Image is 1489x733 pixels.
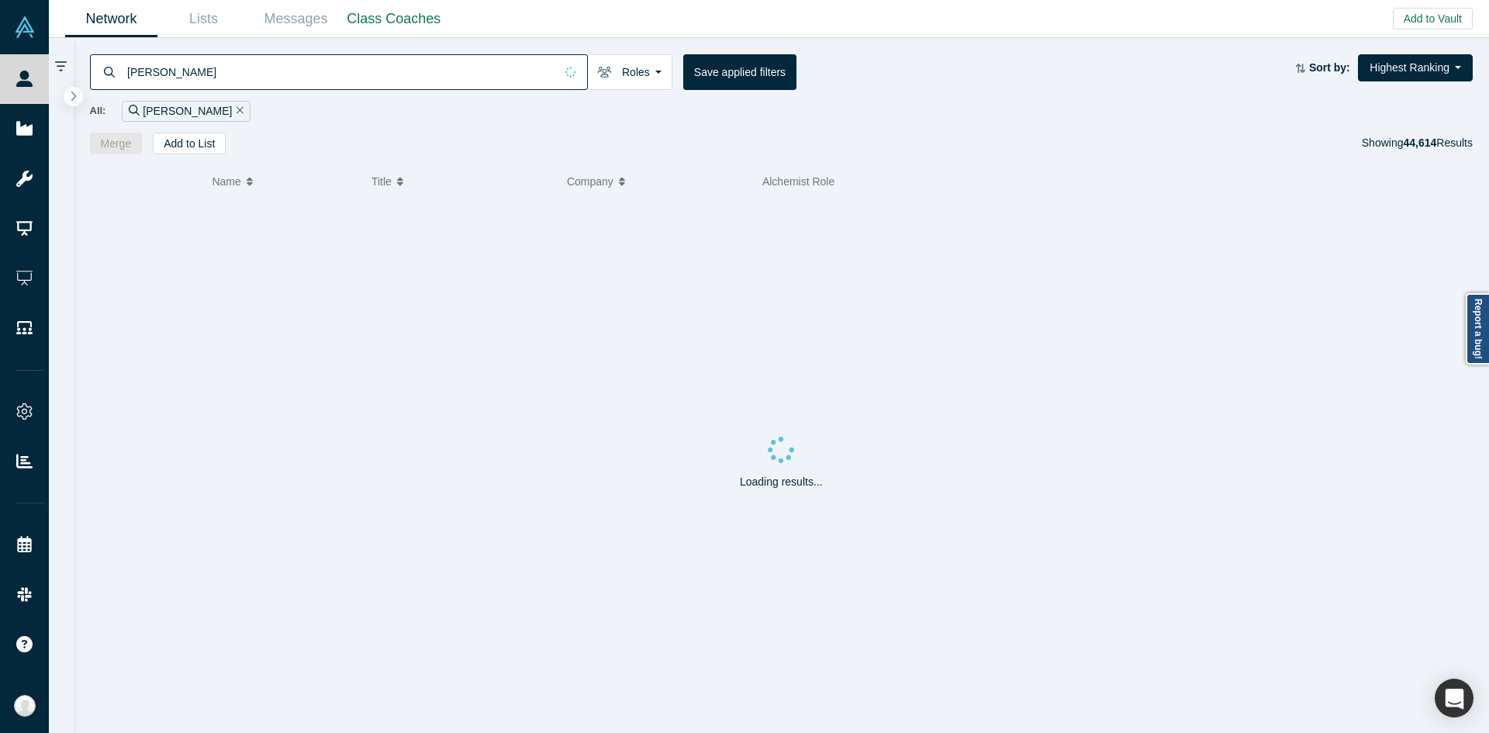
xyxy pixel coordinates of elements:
[250,1,342,37] a: Messages
[90,133,143,154] button: Merge
[567,165,746,198] button: Company
[65,1,157,37] a: Network
[126,54,554,90] input: Search by name, title, company, summary, expertise, investment criteria or topics of focus
[342,1,446,37] a: Class Coaches
[1403,137,1436,149] strong: 44,614
[14,695,36,717] img: Anna Sanchez's Account
[212,165,355,198] button: Name
[1466,293,1489,365] a: Report a bug!
[371,165,392,198] span: Title
[740,474,823,490] p: Loading results...
[1362,133,1473,154] div: Showing
[157,1,250,37] a: Lists
[122,101,250,122] div: [PERSON_NAME]
[371,165,551,198] button: Title
[153,133,226,154] button: Add to List
[762,175,834,188] span: Alchemist Role
[1403,137,1473,149] span: Results
[14,16,36,38] img: Alchemist Vault Logo
[567,165,613,198] span: Company
[212,165,240,198] span: Name
[587,54,672,90] button: Roles
[232,102,244,120] button: Remove Filter
[1393,8,1473,29] button: Add to Vault
[683,54,796,90] button: Save applied filters
[90,103,106,119] span: All:
[1358,54,1473,81] button: Highest Ranking
[1309,61,1350,74] strong: Sort by:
